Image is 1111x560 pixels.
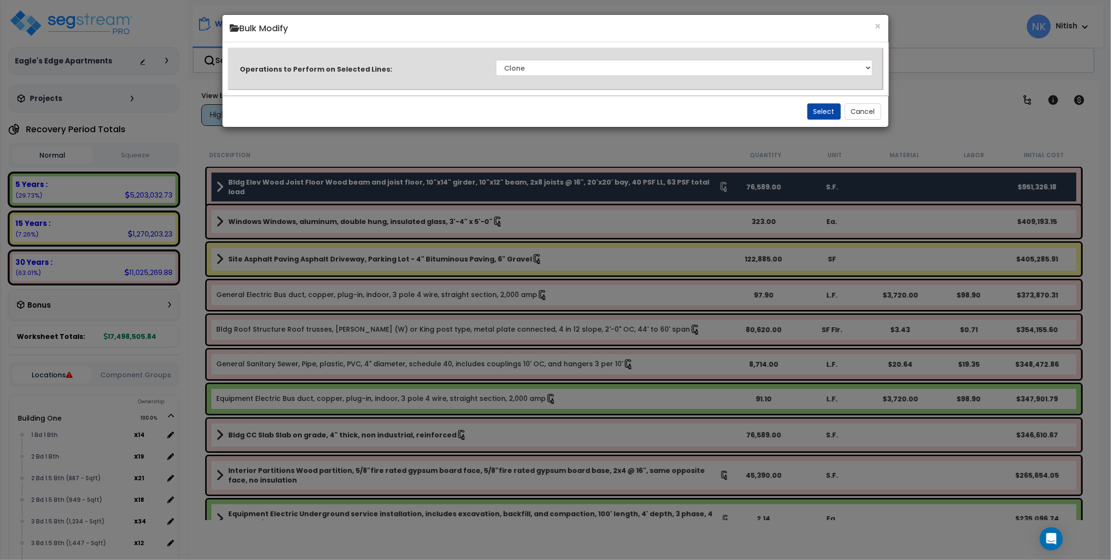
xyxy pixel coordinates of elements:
button: Cancel [845,103,881,120]
div: Open Intercom Messenger [1040,527,1063,550]
button: Select [807,103,841,120]
h4: Bulk Modify [230,22,881,35]
button: × [875,21,881,31]
label: Operations to Perform on Selected Lines: [240,64,392,74]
